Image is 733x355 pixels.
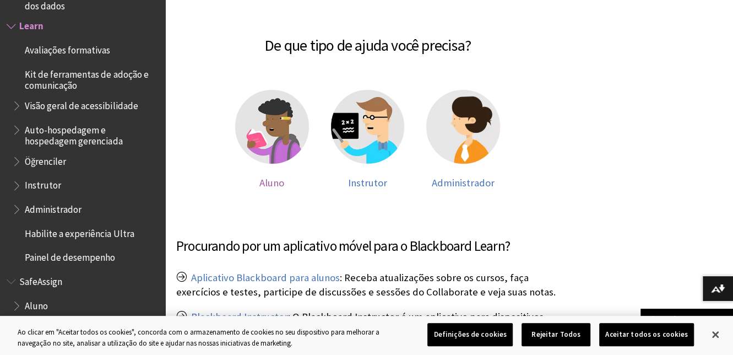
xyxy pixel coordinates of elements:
[25,297,48,311] span: Aluno
[331,90,405,189] a: Ajuda para instrutores Instrutor
[703,322,727,347] button: Fechar
[25,121,158,147] span: Auto-hospedagem e hospedagem gerenciada
[176,271,559,299] p: : Receba atualizações sobre os cursos, faça exercícios e testes, participe de discussões e sessõe...
[331,90,405,164] img: Ajuda para instrutores
[427,323,513,346] button: Definições de cookies
[426,90,500,164] img: Ajuda para administradores
[235,90,309,189] a: Ajuda para alunos Aluno
[640,309,733,329] a: Voltar ao topo
[522,323,590,346] button: Rejeitar Todos
[25,41,110,56] span: Avaliações formativas
[18,327,403,348] div: Ao clicar em "Aceitar todos os cookies", concorda com o armazenamento de cookies no seu dispositi...
[599,323,694,346] button: Aceitar todos os cookies
[348,176,387,189] span: Instrutor
[25,96,138,111] span: Visão geral de acessibilidade
[25,224,134,239] span: Habilite a experiência Ultra
[191,310,288,324] a: Blackboard Instructor
[176,236,559,257] h3: Procurando por um aplicativo móvel para o Blackboard Learn?
[19,17,44,32] span: Learn
[432,176,495,189] span: Administrador
[7,17,159,267] nav: Book outline for Blackboard Learn Help
[25,176,61,191] span: Instrutor
[25,200,82,215] span: Administrador
[191,271,340,284] a: Aplicativo Blackboard para alunos
[426,90,500,189] a: Ajuda para administradores Administrador
[235,90,309,164] img: Ajuda para alunos
[25,152,66,167] span: Öğrenciler
[259,176,284,189] span: Aluno
[25,249,115,263] span: Painel de desempenho
[176,20,559,57] h2: De que tipo de ajuda você precisa?
[19,272,62,287] span: SafeAssign
[25,65,158,91] span: Kit de ferramentas de adoção e comunicação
